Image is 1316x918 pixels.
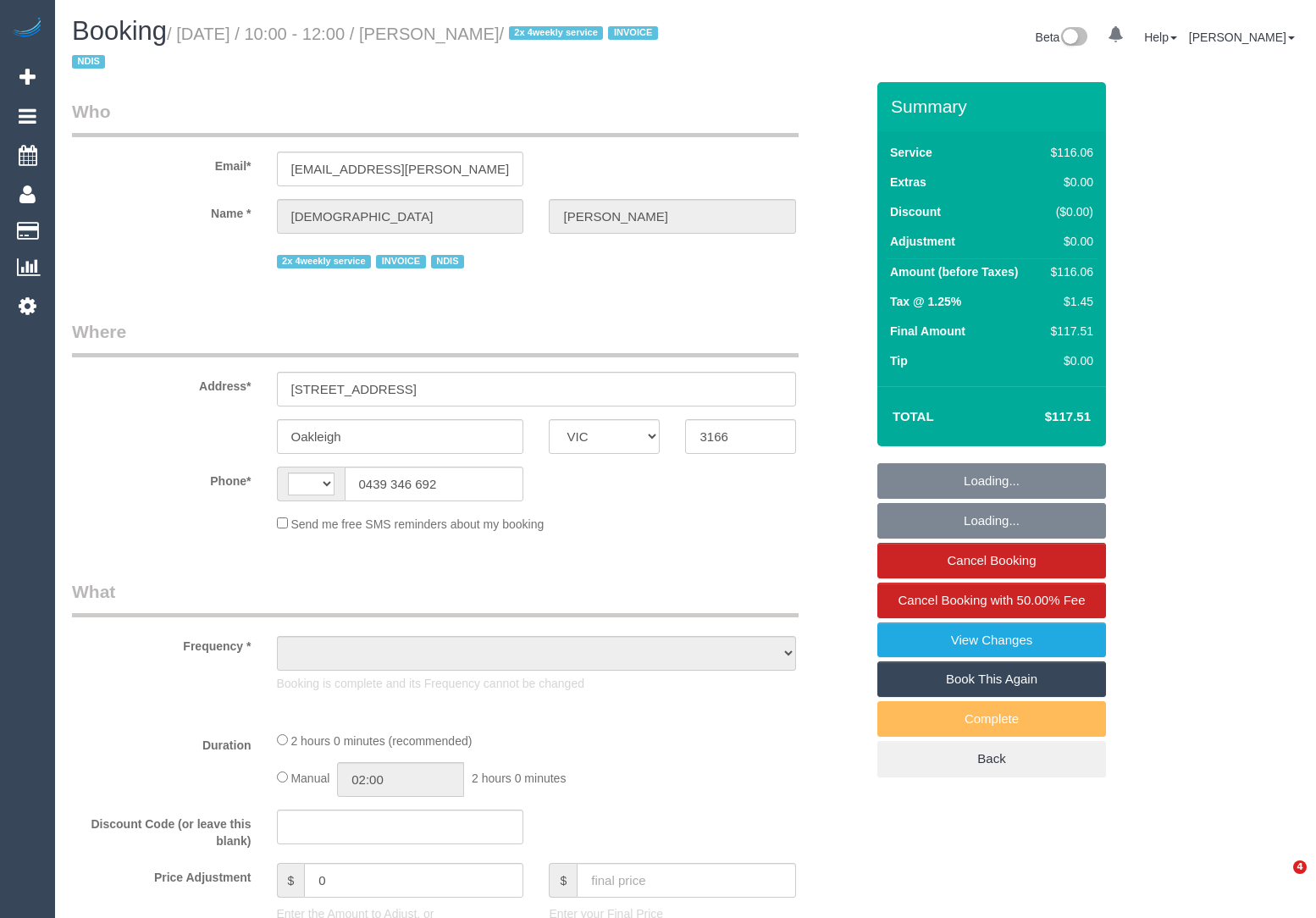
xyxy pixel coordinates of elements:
[376,255,425,268] span: INVOICE
[549,863,577,898] span: $
[994,410,1091,424] h4: $117.51
[877,622,1106,658] a: View Changes
[472,771,566,785] span: 2 hours 0 minutes
[877,741,1106,777] a: Back
[1144,30,1177,44] a: Help
[59,467,264,489] label: Phone*
[72,55,105,69] span: NDIS
[1189,30,1295,44] a: [PERSON_NAME]
[277,419,524,454] input: Suburb*
[890,203,941,220] label: Discount
[277,152,524,186] input: Email*
[59,199,264,222] label: Name *
[608,26,657,40] span: INVOICE
[891,97,1098,116] h3: Summary
[59,731,264,754] label: Duration
[899,593,1086,607] span: Cancel Booking with 50.00% Fee
[1044,323,1093,340] div: $117.51
[877,543,1106,578] a: Cancel Booking
[345,467,524,501] input: Phone*
[1044,293,1093,310] div: $1.45
[509,26,604,40] span: 2x 4weekly service
[549,199,796,234] input: Last Name*
[72,16,167,46] span: Booking
[1044,233,1093,250] div: $0.00
[1044,174,1093,191] div: $0.00
[59,372,264,395] label: Address*
[431,255,464,268] span: NDIS
[890,293,961,310] label: Tax @ 1.25%
[1044,263,1093,280] div: $116.06
[277,199,524,234] input: First Name*
[1036,30,1088,44] a: Beta
[290,517,544,531] span: Send me free SMS reminders about my booking
[890,263,1018,280] label: Amount (before Taxes)
[877,661,1106,697] a: Book This Again
[1258,860,1299,901] iframe: Intercom live chat
[277,255,372,268] span: 2x 4weekly service
[1293,860,1307,874] span: 4
[1044,203,1093,220] div: ($0.00)
[890,174,926,191] label: Extras
[1059,27,1087,49] img: New interface
[1044,144,1093,161] div: $116.06
[890,144,932,161] label: Service
[877,583,1106,618] a: Cancel Booking with 50.00% Fee
[10,17,44,41] img: Automaid Logo
[59,152,264,174] label: Email*
[72,579,799,617] legend: What
[577,863,796,898] input: final price
[893,409,934,423] strong: Total
[59,863,264,886] label: Price Adjustment
[59,810,264,849] label: Discount Code (or leave this blank)
[59,632,264,655] label: Frequency *
[890,323,965,340] label: Final Amount
[1044,352,1093,369] div: $0.00
[290,771,329,785] span: Manual
[290,734,472,748] span: 2 hours 0 minutes (recommended)
[72,319,799,357] legend: Where
[72,99,799,137] legend: Who
[72,25,663,72] small: / [DATE] / 10:00 - 12:00 / [PERSON_NAME]
[277,675,797,692] p: Booking is complete and its Frequency cannot be changed
[890,233,955,250] label: Adjustment
[277,863,305,898] span: $
[685,419,796,454] input: Post Code*
[890,352,908,369] label: Tip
